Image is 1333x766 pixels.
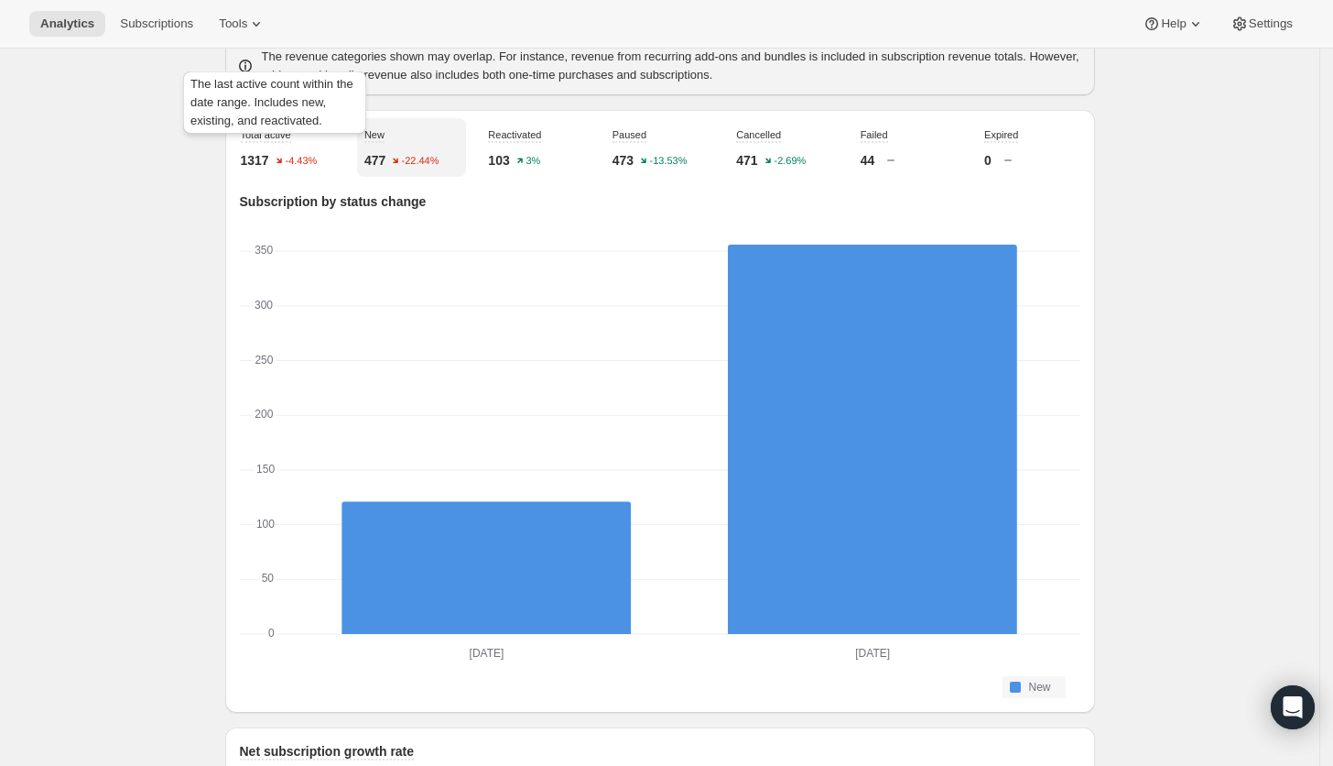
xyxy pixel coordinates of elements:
text: 100 [255,518,274,531]
text: -4.43% [285,156,317,167]
span: Net subscription growth rate [240,744,415,759]
text: 200 [255,408,273,421]
text: -13.53% [650,156,688,167]
p: 473 [612,151,634,170]
rect: New-0 121 [341,502,631,636]
p: 103 [488,151,509,170]
text: -22.44% [402,156,439,167]
rect: New-0 356 [728,245,1017,636]
span: Subscriptions [120,16,193,31]
p: The revenue categories shown may overlap. For instance, revenue from recurring add-ons and bundle... [262,48,1084,84]
g: Jun 01 2025: New 121 [293,245,679,636]
button: New [1002,676,1065,698]
p: 0 [984,151,992,170]
p: 44 [861,151,875,170]
span: Analytics [40,16,94,31]
text: 150 [256,463,275,476]
p: 477 [364,151,385,170]
span: Reactivated [488,129,541,140]
span: Settings [1249,16,1293,31]
text: 300 [255,299,273,312]
span: Help [1161,16,1186,31]
text: [DATE] [469,647,504,660]
span: New [364,129,385,140]
text: 3% [526,156,540,167]
text: 0 [268,627,275,640]
g: Jul 01 2025: New 356 [679,245,1066,636]
button: Settings [1219,11,1304,37]
span: Expired [984,129,1018,140]
span: Cancelled [736,129,781,140]
button: Analytics [29,11,105,37]
span: Failed [861,129,888,140]
text: -2.69% [774,156,806,167]
span: Tools [219,16,247,31]
text: 250 [255,354,273,367]
div: Open Intercom Messenger [1271,685,1315,729]
text: [DATE] [855,647,890,660]
text: 50 [261,572,274,585]
button: Tools [208,11,276,37]
p: Subscription by status change [240,192,1080,211]
button: Subscriptions [109,11,204,37]
button: Help [1132,11,1215,37]
p: 471 [736,151,757,170]
span: Paused [612,129,646,140]
span: New [1028,680,1050,695]
p: 1317 [241,151,269,170]
text: 350 [255,244,273,257]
